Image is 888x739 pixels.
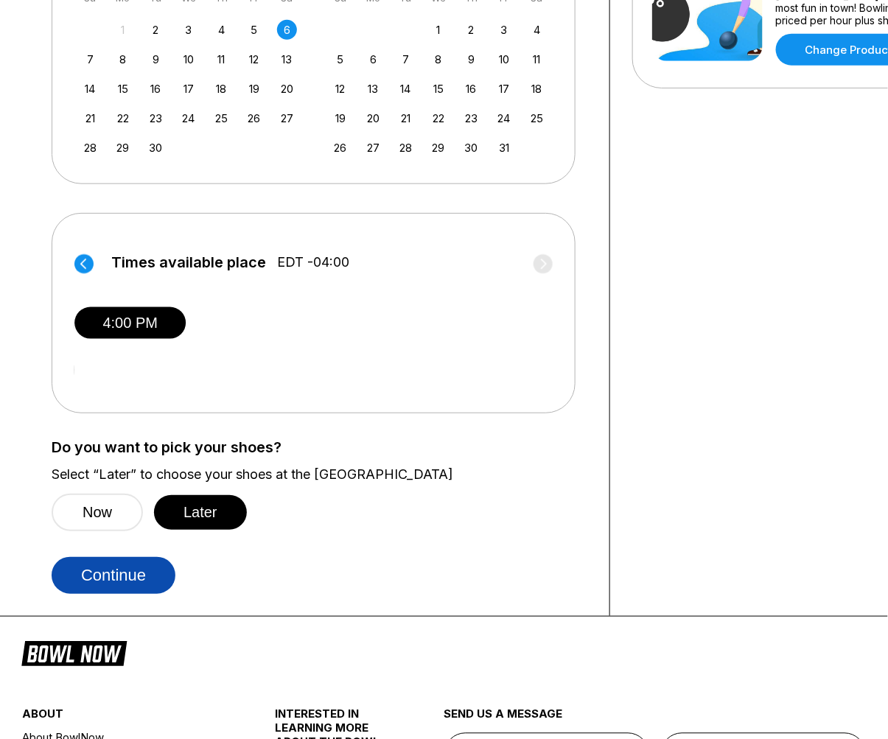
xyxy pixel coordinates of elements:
[277,254,349,270] span: EDT -04:00
[461,20,481,40] div: Choose Thursday, October 2nd, 2025
[429,49,449,69] div: Choose Wednesday, October 8th, 2025
[363,108,383,128] div: Choose Monday, October 20th, 2025
[211,108,231,128] div: Choose Thursday, September 25th, 2025
[211,79,231,99] div: Choose Thursday, September 18th, 2025
[329,18,550,158] div: month 2025-10
[78,18,299,158] div: month 2025-09
[396,138,416,158] div: Choose Tuesday, October 28th, 2025
[363,79,383,99] div: Choose Monday, October 13th, 2025
[244,20,264,40] div: Choose Friday, September 5th, 2025
[113,108,133,128] div: Choose Monday, September 22nd, 2025
[527,49,547,69] div: Choose Saturday, October 11th, 2025
[211,20,231,40] div: Choose Thursday, September 4th, 2025
[178,108,198,128] div: Choose Wednesday, September 24th, 2025
[111,254,266,270] span: Times available place
[396,49,416,69] div: Choose Tuesday, October 7th, 2025
[277,49,297,69] div: Choose Saturday, September 13th, 2025
[113,79,133,99] div: Choose Monday, September 15th, 2025
[330,49,350,69] div: Choose Sunday, October 5th, 2025
[494,79,514,99] div: Choose Friday, October 17th, 2025
[494,49,514,69] div: Choose Friday, October 10th, 2025
[461,108,481,128] div: Choose Thursday, October 23rd, 2025
[113,20,133,40] div: Not available Monday, September 1st, 2025
[178,49,198,69] div: Choose Wednesday, September 10th, 2025
[154,495,247,530] button: Later
[113,138,133,158] div: Choose Monday, September 29th, 2025
[429,79,449,99] div: Choose Wednesday, October 15th, 2025
[429,138,449,158] div: Choose Wednesday, October 29th, 2025
[244,108,264,128] div: Choose Friday, September 26th, 2025
[52,466,587,483] label: Select “Later” to choose your shoes at the [GEOGRAPHIC_DATA]
[52,439,587,455] label: Do you want to pick your shoes?
[244,49,264,69] div: Choose Friday, September 12th, 2025
[146,79,166,99] div: Choose Tuesday, September 16th, 2025
[527,79,547,99] div: Choose Saturday, October 18th, 2025
[52,557,175,594] button: Continue
[80,79,100,99] div: Choose Sunday, September 14th, 2025
[363,49,383,69] div: Choose Monday, October 6th, 2025
[461,79,481,99] div: Choose Thursday, October 16th, 2025
[461,138,481,158] div: Choose Thursday, October 30th, 2025
[396,108,416,128] div: Choose Tuesday, October 21st, 2025
[494,20,514,40] div: Choose Friday, October 3rd, 2025
[429,108,449,128] div: Choose Wednesday, October 22nd, 2025
[113,49,133,69] div: Choose Monday, September 8th, 2025
[277,108,297,128] div: Choose Saturday, September 27th, 2025
[146,49,166,69] div: Choose Tuesday, September 9th, 2025
[330,138,350,158] div: Choose Sunday, October 26th, 2025
[22,707,233,729] div: about
[211,49,231,69] div: Choose Thursday, September 11th, 2025
[178,20,198,40] div: Choose Wednesday, September 3rd, 2025
[244,79,264,99] div: Choose Friday, September 19th, 2025
[396,79,416,99] div: Choose Tuesday, October 14th, 2025
[330,108,350,128] div: Choose Sunday, October 19th, 2025
[277,79,297,99] div: Choose Saturday, September 20th, 2025
[178,79,198,99] div: Choose Wednesday, September 17th, 2025
[330,79,350,99] div: Choose Sunday, October 12th, 2025
[494,108,514,128] div: Choose Friday, October 24th, 2025
[461,49,481,69] div: Choose Thursday, October 9th, 2025
[52,494,143,531] button: Now
[527,20,547,40] div: Choose Saturday, October 4th, 2025
[277,20,297,40] div: Choose Saturday, September 6th, 2025
[429,20,449,40] div: Choose Wednesday, October 1st, 2025
[80,108,100,128] div: Choose Sunday, September 21st, 2025
[146,138,166,158] div: Choose Tuesday, September 30th, 2025
[74,307,186,339] button: 4:00 PM
[146,108,166,128] div: Choose Tuesday, September 23rd, 2025
[80,138,100,158] div: Choose Sunday, September 28th, 2025
[146,20,166,40] div: Choose Tuesday, September 2nd, 2025
[363,138,383,158] div: Choose Monday, October 27th, 2025
[80,49,100,69] div: Choose Sunday, September 7th, 2025
[444,707,867,733] div: send us a message
[527,108,547,128] div: Choose Saturday, October 25th, 2025
[494,138,514,158] div: Choose Friday, October 31st, 2025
